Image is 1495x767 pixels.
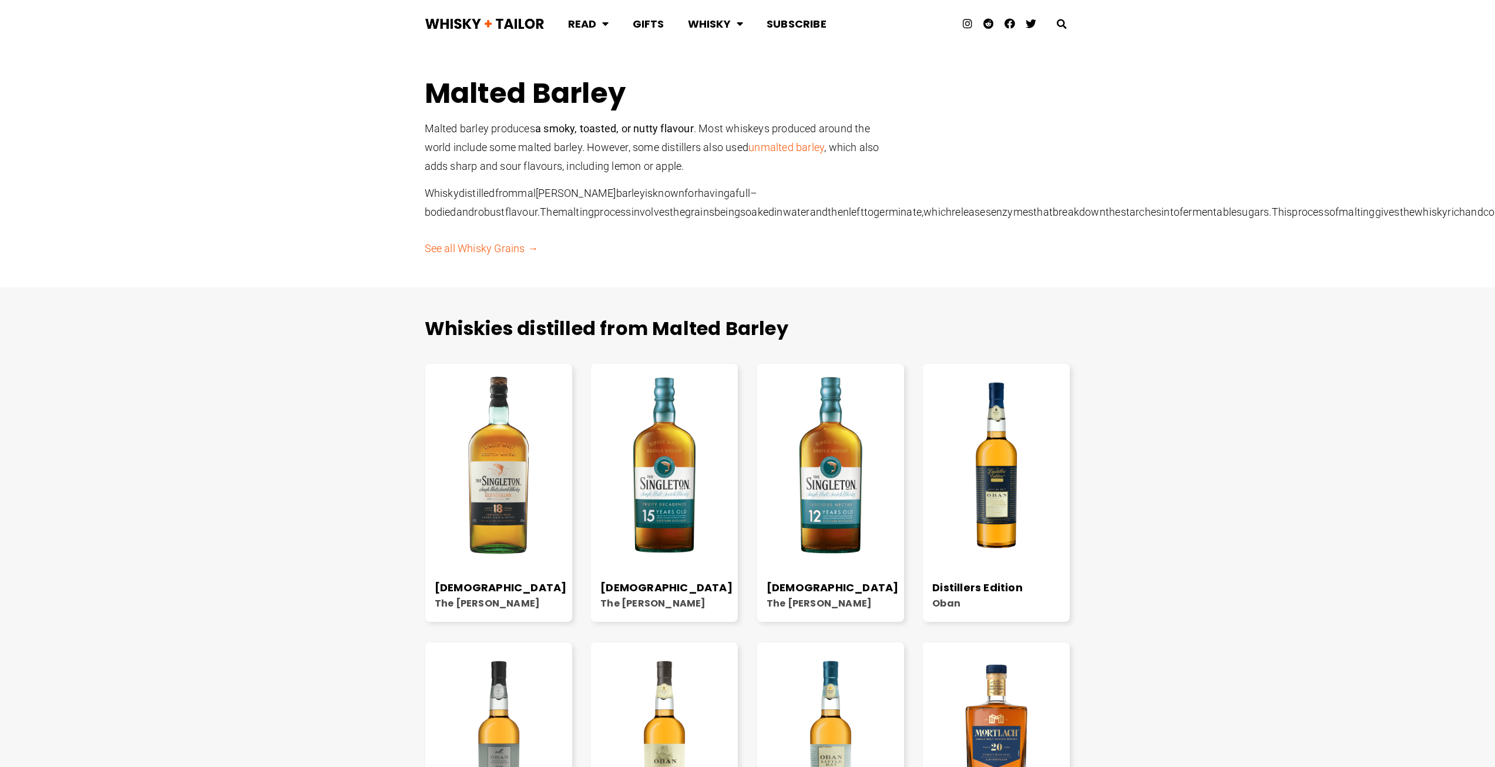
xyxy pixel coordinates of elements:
[810,206,828,218] span: and
[740,206,774,218] span: soaked
[1292,206,1329,218] span: process
[1161,206,1180,218] span: into
[755,8,838,39] a: Subscribe
[600,580,733,595] a: [DEMOGRAPHIC_DATA]
[757,373,904,557] img: The Singleton - 12 Year Old - Bottle
[1106,206,1121,218] span: the
[1053,206,1079,218] span: break
[1079,206,1106,218] span: down
[889,206,907,218] span: min
[435,580,567,595] a: [DEMOGRAPHIC_DATA]
[535,122,694,135] b: a smoky, toasted, or nutty flavour
[923,206,952,218] span: which
[1339,206,1357,218] span: mal
[864,206,874,218] span: to
[594,206,631,218] span: process
[923,373,1070,557] img: Oban - Distillers Edition - Bottle
[952,206,991,218] span: releases
[783,206,810,218] span: water
[1033,206,1053,218] span: that
[1465,206,1483,218] span: and
[495,187,518,199] span: from
[748,141,824,153] a: unmalted barley
[849,206,864,218] span: left
[1217,206,1237,218] span: able
[616,187,645,199] span: barley
[698,187,730,199] span: having
[576,206,594,218] span: ting
[730,187,735,199] span: a
[505,206,537,218] span: flavour
[425,119,883,176] p: Malted barley produces . Most whiskeys produced around the world include some malted barley. Howe...
[1272,206,1292,218] span: This
[425,242,539,254] a: See all Whisky Grains →
[1329,206,1339,218] span: of
[684,187,698,199] span: for
[474,206,505,218] span: robust
[735,187,750,199] span: full
[591,373,738,557] img: The Singleton - 15 Year Old - Bottle
[435,597,540,610] a: The [PERSON_NAME]
[1400,206,1415,218] span: the
[653,187,684,199] span: known
[767,580,899,595] a: [DEMOGRAPHIC_DATA]
[1139,206,1161,218] span: ches
[459,187,495,199] span: distilled
[425,206,456,218] span: bodied
[750,187,757,199] span: –
[714,206,740,218] span: being
[518,187,536,199] span: mal
[774,206,782,218] span: in
[922,206,923,218] span: ,
[425,317,1071,340] h2: Whiskies distilled from Malted Barley
[1447,206,1465,218] span: rich
[456,206,475,218] span: and
[767,597,872,610] a: The [PERSON_NAME]
[1237,206,1269,218] span: sugars
[906,206,922,218] span: ate
[440,187,459,199] span: isky
[676,8,755,39] a: Whisky
[1121,206,1140,218] span: star
[645,187,653,199] span: is
[425,187,440,199] span: Wh
[425,77,883,110] h1: Malted Barley
[685,206,714,218] span: grains
[1375,206,1400,218] span: gives
[1180,206,1217,218] span: ferment
[425,373,572,557] img: The Singleton - 18 Year Old - Bottle
[621,8,676,39] a: Gifts
[874,206,889,218] span: ger
[425,15,545,32] img: Whisky + Tailor Logo
[932,580,1023,595] a: Distillers Edition
[991,206,1033,218] span: enzymes
[1415,206,1447,218] span: whisky
[600,597,705,610] a: The [PERSON_NAME]
[537,206,540,218] span: .
[670,206,685,218] span: the
[828,206,849,218] span: then
[558,206,576,218] span: mal
[556,8,621,39] a: Read
[540,206,558,218] span: The
[1269,206,1271,218] span: .
[1357,206,1375,218] span: ting
[932,597,960,610] a: Oban
[631,206,670,218] span: involves
[536,187,616,199] span: [PERSON_NAME]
